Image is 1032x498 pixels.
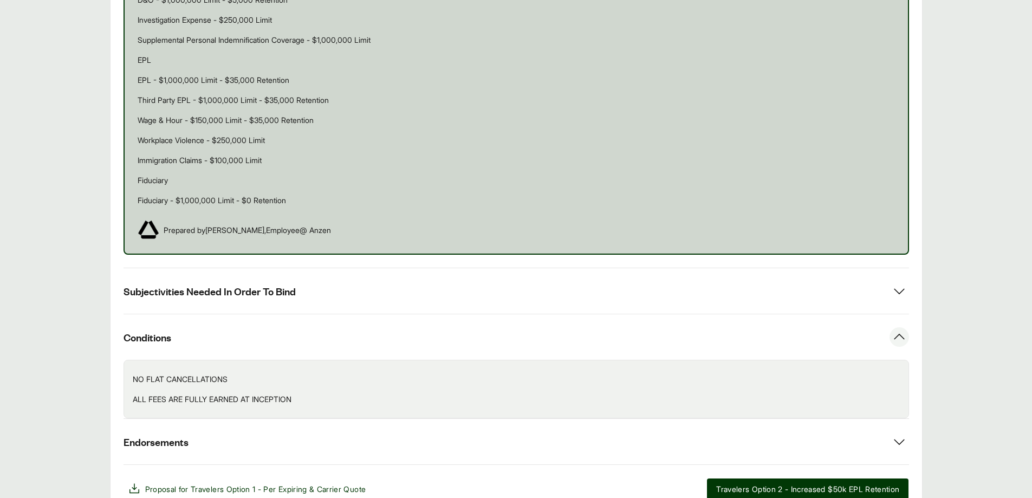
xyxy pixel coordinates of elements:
p: Workplace Violence - $250,000 Limit [138,134,895,146]
p: Fiduciary - $1,000,000 Limit - $0 Retention [138,195,895,206]
p: Wage & Hour - $150,000 Limit - $35,000 Retention [138,114,895,126]
span: Proposal for [145,483,366,495]
span: & Carrier Quote [309,484,366,494]
button: Conditions [124,314,909,360]
button: Endorsements [124,419,909,464]
p: Supplemental Personal Indemnification Coverage - $1,000,000 Limit [138,34,895,46]
p: ALL FEES ARE FULLY EARNED AT INCEPTION [133,393,900,405]
p: Immigration Claims - $100,000 Limit [138,154,895,166]
p: Fiduciary [138,174,895,186]
p: EPL [138,54,895,66]
span: Subjectivities Needed In Order To Bind [124,284,296,298]
p: EPL - $1,000,000 Limit - $35,000 Retention [138,74,895,86]
p: NO FLAT CANCELLATIONS [133,373,900,385]
span: Travelers Option 1 - Per Expiring [191,484,307,494]
span: Prepared by [PERSON_NAME] , Employee @ Anzen [164,224,331,236]
p: Third Party EPL - $1,000,000 Limit - $35,000 Retention [138,94,895,106]
span: Travelers Option 2 - Increased $50k EPL Retention [716,483,899,495]
span: Conditions [124,331,171,344]
p: Investigation Expense - $250,000 Limit [138,14,895,25]
span: Endorsements [124,435,189,449]
button: Subjectivities Needed In Order To Bind [124,268,909,314]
